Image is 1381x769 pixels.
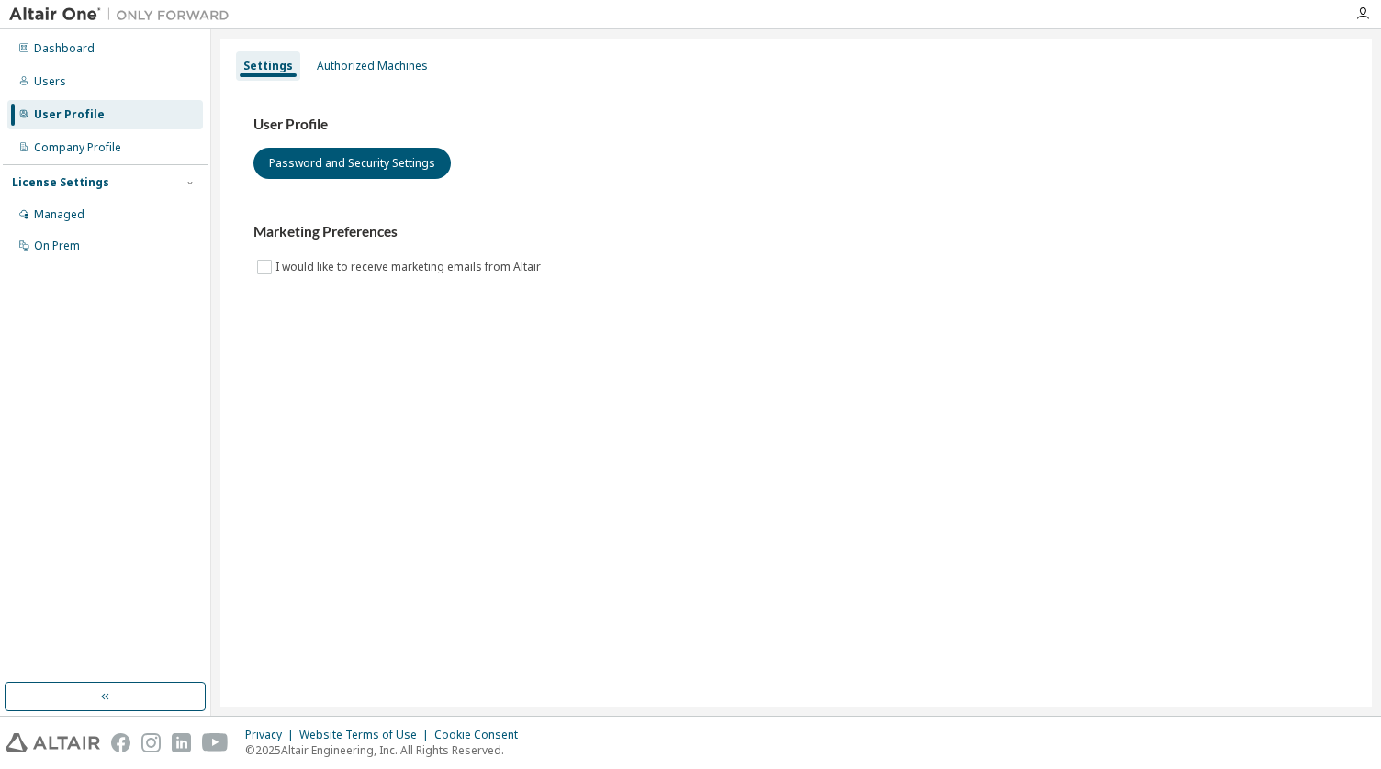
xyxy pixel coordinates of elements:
div: Cookie Consent [434,728,529,742]
img: linkedin.svg [172,733,191,752]
img: instagram.svg [141,733,161,752]
img: altair_logo.svg [6,733,100,752]
p: © 2025 Altair Engineering, Inc. All Rights Reserved. [245,742,529,758]
div: License Settings [12,175,109,190]
h3: Marketing Preferences [253,223,1339,241]
div: On Prem [34,239,80,253]
div: Company Profile [34,140,121,155]
img: facebook.svg [111,733,130,752]
h3: User Profile [253,116,1339,134]
div: User Profile [34,107,105,122]
div: Website Terms of Use [299,728,434,742]
button: Password and Security Settings [253,148,451,179]
img: Altair One [9,6,239,24]
div: Users [34,74,66,89]
div: Authorized Machines [317,59,428,73]
div: Managed [34,207,84,222]
div: Dashboard [34,41,95,56]
div: Privacy [245,728,299,742]
img: youtube.svg [202,733,229,752]
div: Settings [243,59,293,73]
label: I would like to receive marketing emails from Altair [275,256,545,278]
